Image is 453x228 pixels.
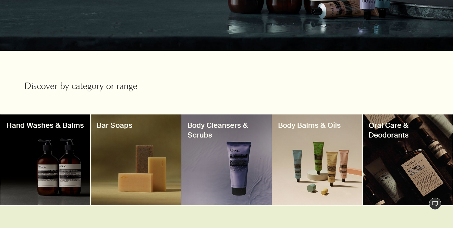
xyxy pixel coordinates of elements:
h2: Discover by category or range [24,81,159,93]
h3: Bar Soaps [97,121,175,130]
a: Mouthwash bottlesOral Care & Deodorants [363,114,453,205]
button: Live Assistance [429,198,441,210]
a: Eleos nourishing body cleanser tubeBody Cleansers & Scrubs [181,114,272,205]
h3: Body Cleansers & Scrubs [187,121,266,140]
a: Hand Wash and Hand Balm bottlesHand Washes & Balms [0,114,91,205]
h3: Oral Care & Deodorants [369,121,447,140]
h3: Body Balms & Oils [278,121,356,130]
a: Three bar soaps sitting togetherBar Soaps [91,114,181,205]
a: Four body balm tubesBody Balms & Oils [272,114,362,205]
h3: Hand Washes & Balms [6,121,85,130]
